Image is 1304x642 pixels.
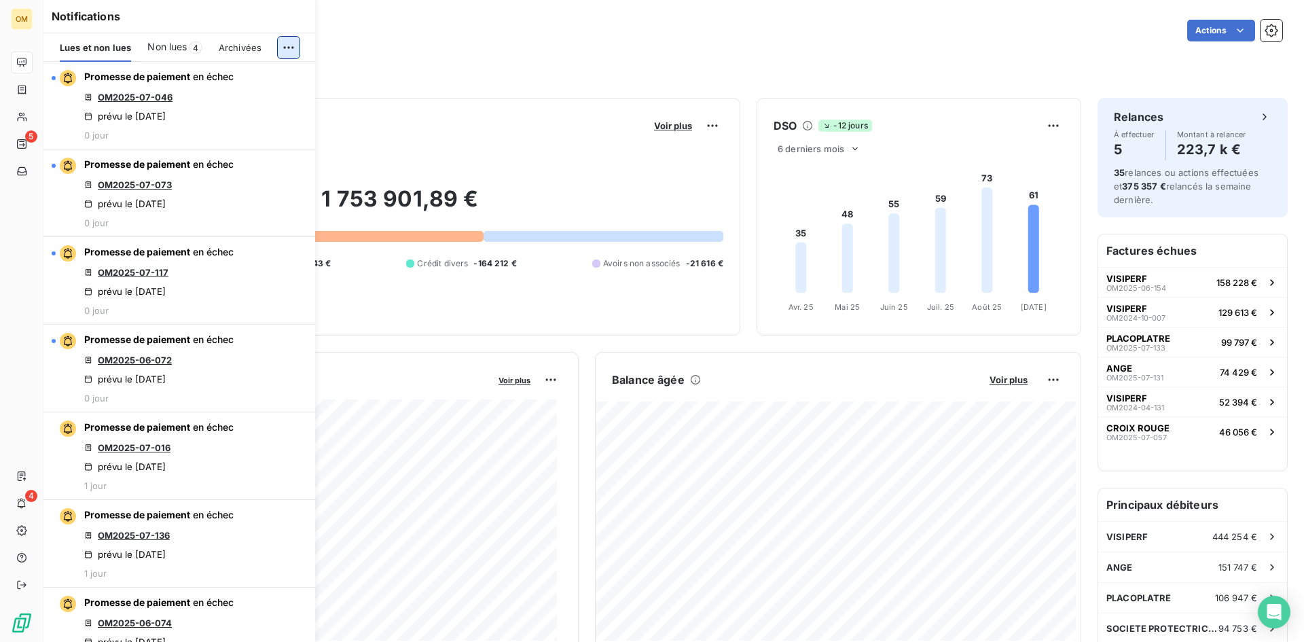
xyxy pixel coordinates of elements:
[1114,167,1258,205] span: relances ou actions effectuées et relancés la semaine dernière.
[1106,531,1148,542] span: VISIPERF
[880,302,908,312] tspan: Juin 25
[84,286,166,297] div: prévu le [DATE]
[193,246,234,257] span: en échec
[84,334,190,345] span: Promesse de paiement
[84,480,107,491] span: 1 jour
[98,530,170,541] a: OM2025-07-136
[1098,327,1287,357] button: PLACOPLATREOM2025-07-13399 797 €
[193,421,234,433] span: en échec
[43,500,315,588] button: Promesse de paiement en échecOM2025-07-136prévu le [DATE]1 jour
[43,62,315,149] button: Promesse de paiement en échecOM2025-07-046prévu le [DATE]0 jour
[972,302,1002,312] tspan: Août 25
[499,376,530,385] span: Voir plus
[84,461,166,472] div: prévu le [DATE]
[84,568,107,579] span: 1 jour
[1106,623,1218,634] span: SOCIETE PROTECTRICE DES ANIMAUX - SPA
[686,257,723,270] span: -21 616 €
[98,179,172,190] a: OM2025-07-073
[473,257,517,270] span: -164 212 €
[193,334,234,345] span: en échec
[84,198,166,209] div: prévu le [DATE]
[1177,139,1246,160] h4: 223,7 k €
[84,509,190,520] span: Promesse de paiement
[77,185,723,226] h2: 1 753 901,89 €
[1106,393,1147,404] span: VISIPERF
[98,92,173,103] a: OM2025-07-046
[650,120,696,132] button: Voir plus
[603,257,681,270] span: Avoirs non associés
[84,246,190,257] span: Promesse de paiement
[1258,596,1290,628] div: Open Intercom Messenger
[1220,367,1257,378] span: 74 429 €
[927,302,954,312] tspan: Juil. 25
[84,305,109,316] span: 0 jour
[193,71,234,82] span: en échec
[1219,427,1257,438] span: 46 056 €
[43,237,315,325] button: Promesse de paiement en échecOM2025-07-117prévu le [DATE]0 jour
[1114,109,1163,125] h6: Relances
[835,302,860,312] tspan: Mai 25
[193,509,234,520] span: en échec
[1098,234,1287,267] h6: Factures échues
[778,143,844,154] span: 6 derniers mois
[84,71,190,82] span: Promesse de paiement
[84,421,190,433] span: Promesse de paiement
[43,412,315,500] button: Promesse de paiement en échecOM2025-07-016prévu le [DATE]1 jour
[60,42,131,53] span: Lues et non lues
[84,158,190,170] span: Promesse de paiement
[84,111,166,122] div: prévu le [DATE]
[985,374,1032,386] button: Voir plus
[98,442,170,453] a: OM2025-07-016
[1106,333,1170,344] span: PLACOPLATRE
[818,120,871,132] span: -12 jours
[1098,416,1287,446] button: CROIX ROUGEOM2025-07-05746 056 €
[1106,303,1147,314] span: VISIPERF
[990,374,1028,385] span: Voir plus
[25,490,37,502] span: 4
[98,267,168,278] a: OM2025-07-117
[612,372,685,388] h6: Balance âgée
[1216,277,1257,288] span: 158 228 €
[1219,397,1257,408] span: 52 394 €
[11,612,33,634] img: Logo LeanPay
[1106,404,1164,412] span: OM2024-04-131
[1218,562,1257,573] span: 151 747 €
[1215,592,1257,603] span: 106 947 €
[1122,181,1165,192] span: 375 357 €
[43,149,315,237] button: Promesse de paiement en échecOM2025-07-073prévu le [DATE]0 jour
[1106,433,1167,442] span: OM2025-07-057
[1106,562,1133,573] span: ANGE
[84,217,109,228] span: 0 jour
[84,374,166,385] div: prévu le [DATE]
[189,41,202,54] span: 4
[98,618,172,628] a: OM2025-06-074
[1098,267,1287,297] button: VISIPERFOM2025-06-154158 228 €
[1218,623,1257,634] span: 94 753 €
[84,596,190,608] span: Promesse de paiement
[193,158,234,170] span: en échec
[1187,20,1255,41] button: Actions
[1098,488,1287,521] h6: Principaux débiteurs
[1221,337,1257,348] span: 99 797 €
[1106,374,1163,382] span: OM2025-07-131
[1098,297,1287,327] button: VISIPERFOM2024-10-007129 613 €
[25,130,37,143] span: 5
[1177,130,1246,139] span: Montant à relancer
[1098,387,1287,416] button: VISIPERFOM2024-04-13152 394 €
[494,374,535,386] button: Voir plus
[417,257,468,270] span: Crédit divers
[1106,273,1147,284] span: VISIPERF
[84,393,109,404] span: 0 jour
[1212,531,1257,542] span: 444 254 €
[1098,357,1287,387] button: ANGEOM2025-07-13174 429 €
[84,130,109,141] span: 0 jour
[1114,139,1155,160] h4: 5
[1218,307,1257,318] span: 129 613 €
[1106,592,1172,603] span: PLACOPLATRE
[11,8,33,30] div: OM
[98,355,172,365] a: OM2025-06-072
[1114,130,1155,139] span: À effectuer
[1021,302,1047,312] tspan: [DATE]
[1106,423,1170,433] span: CROIX ROUGE
[147,40,187,54] span: Non lues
